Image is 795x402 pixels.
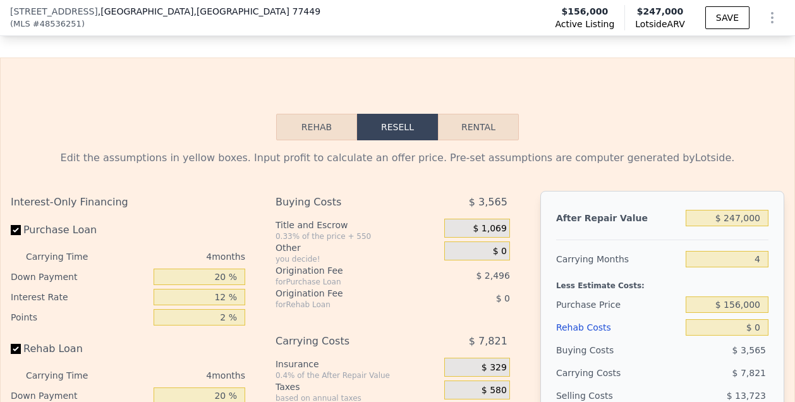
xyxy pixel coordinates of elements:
[469,330,507,353] span: $ 7,821
[11,344,21,354] input: Rehab Loan
[26,365,106,386] div: Carrying Time
[705,6,749,29] button: SAVE
[760,5,785,30] button: Show Options
[276,277,413,287] div: for Purchase Loan
[732,345,766,355] span: $ 3,565
[473,223,506,234] span: $ 1,069
[276,358,439,370] div: Insurance
[276,231,439,241] div: 0.33% of the price + 550
[556,362,633,384] div: Carrying Costs
[438,114,519,140] button: Rental
[555,18,614,30] span: Active Listing
[276,241,439,254] div: Other
[556,271,768,293] div: Less Estimate Costs:
[276,381,439,393] div: Taxes
[276,114,357,140] button: Rehab
[732,368,766,378] span: $ 7,821
[276,300,413,310] div: for Rehab Loan
[193,6,320,16] span: , [GEOGRAPHIC_DATA] 77449
[637,6,684,16] span: $247,000
[357,114,438,140] button: Resell
[276,219,439,231] div: Title and Escrow
[11,191,245,214] div: Interest-Only Financing
[276,254,439,264] div: you decide!
[276,191,413,214] div: Buying Costs
[11,338,149,360] label: Rehab Loan
[33,18,82,30] span: # 48536251
[562,5,609,18] span: $156,000
[556,339,681,362] div: Buying Costs
[11,219,149,241] label: Purchase Loan
[556,248,681,271] div: Carrying Months
[635,18,684,30] span: Lotside ARV
[111,365,245,386] div: 4 months
[469,191,507,214] span: $ 3,565
[727,391,766,401] span: $ 13,723
[13,18,30,30] span: MLS
[276,287,413,300] div: Origination Fee
[482,385,507,396] span: $ 580
[11,150,784,166] div: Edit the assumptions in yellow boxes. Input profit to calculate an offer price. Pre-set assumptio...
[11,267,149,287] div: Down Payment
[11,225,21,235] input: Purchase Loan
[276,370,439,381] div: 0.4% of the After Repair Value
[556,293,681,316] div: Purchase Price
[11,287,149,307] div: Interest Rate
[10,5,98,18] span: [STREET_ADDRESS]
[276,264,413,277] div: Origination Fee
[10,18,85,30] div: ( )
[556,207,681,229] div: After Repair Value
[98,5,320,18] span: , [GEOGRAPHIC_DATA]
[493,246,507,257] span: $ 0
[11,307,149,327] div: Points
[482,362,507,374] span: $ 329
[276,330,413,353] div: Carrying Costs
[476,271,509,281] span: $ 2,496
[26,247,106,267] div: Carrying Time
[496,293,510,303] span: $ 0
[556,316,681,339] div: Rehab Costs
[111,247,245,267] div: 4 months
